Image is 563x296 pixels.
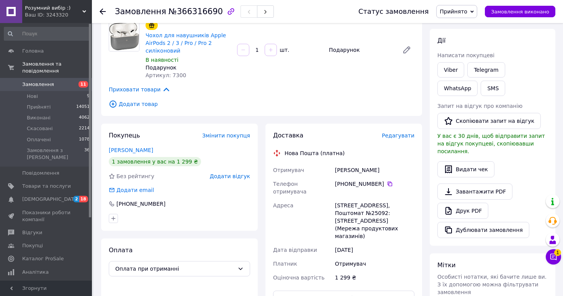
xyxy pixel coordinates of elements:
span: Показники роботи компанії [22,209,71,223]
span: Замовлення [115,7,166,16]
a: Друк PDF [437,203,488,219]
span: Покупці [22,242,43,249]
a: Telegram [467,62,505,78]
span: Оплата [109,246,133,254]
span: Телефон отримувача [273,181,306,195]
div: [PHONE_NUMBER] [335,180,414,188]
span: №366316690 [169,7,223,16]
span: 4062 [79,114,90,121]
span: Головна [22,48,44,55]
span: Покупець [109,132,140,139]
span: 1078 [79,136,90,143]
span: Додати товар [109,100,414,108]
span: Без рейтингу [116,173,154,179]
button: Видати чек [437,161,494,177]
span: 1 [554,249,561,256]
span: Товари та послуги [22,183,71,190]
span: Написати покупцеві [437,52,494,58]
span: 11 [79,81,88,88]
span: Особисті нотатки, які бачите лише ви. З їх допомогою можна фільтрувати замовлення [437,274,547,295]
span: Замовлення [22,81,54,88]
span: Дата відправки [273,247,317,253]
div: [PHONE_NUMBER] [116,200,166,208]
a: Viber [437,62,464,78]
button: Скопіювати запит на відгук [437,113,541,129]
span: Відгуки [22,229,42,236]
span: Оціночна вартість [273,275,324,281]
span: Мітки [437,261,456,269]
span: Скасовані [27,125,53,132]
span: Адреса [273,202,293,208]
div: Повернутися назад [100,8,106,15]
span: Змінити покупця [202,132,250,139]
div: Отримувач [334,257,416,271]
span: Виконані [27,114,51,121]
button: Замовлення виконано [485,6,555,17]
span: 2214 [79,125,90,132]
span: Повідомлення [22,170,59,177]
span: [DEMOGRAPHIC_DATA] [22,196,79,203]
span: В наявності [146,57,178,63]
div: Додати email [108,186,155,194]
span: Оплата при отриманні [115,265,234,273]
a: WhatsApp [437,81,478,96]
img: Чохол для навушників Apple AirPods 2 / 3 / Pro / Pro 2 силіконовий [109,21,139,51]
span: 9 [87,93,90,100]
div: 1 замовлення у вас на 1 299 ₴ [109,157,201,166]
span: Дії [437,37,445,44]
div: [PERSON_NAME] [334,163,416,177]
span: Прийняті [27,104,51,111]
span: Платник [273,261,297,267]
span: Оплачені [27,136,51,143]
span: Артикул: 7300 [146,72,186,78]
span: Розумний вибір :) [25,5,82,12]
span: Доставка [273,132,303,139]
div: 1 299 ₴ [334,271,416,284]
button: SMS [481,81,505,96]
input: Пошук [4,27,90,41]
span: Отримувач [273,167,304,173]
span: Запит на відгук про компанію [437,103,522,109]
span: Каталог ProSale [22,255,64,262]
button: Дублювати замовлення [437,222,529,238]
a: Завантажити PDF [437,184,512,200]
div: Ваш ID: 3243320 [25,12,92,18]
a: Редагувати [399,42,414,58]
span: У вас є 30 днів, щоб відправити запит на відгук покупцеві, скопіювавши посилання. [437,133,545,154]
div: Нова Пошта (платна) [283,149,347,157]
div: Подарунок [146,64,231,71]
span: Нові [27,93,38,100]
div: шт. [278,46,290,54]
span: Замовлення з [PERSON_NAME] [27,147,84,161]
div: Подарунок [326,45,396,55]
span: Редагувати [382,132,414,139]
span: Прийнято [440,8,467,15]
div: Статус замовлення [358,8,429,15]
div: [STREET_ADDRESS], Поштомат №25092: [STREET_ADDRESS] (Мережа продуктових магазинів) [334,198,416,243]
a: Чохол для навушників Apple AirPods 2 / 3 / Pro / Pro 2 силіконовий [146,32,226,54]
span: 18 [79,196,88,202]
span: Додати відгук [210,173,250,179]
div: [DATE] [334,243,416,257]
span: Замовлення виконано [491,9,549,15]
a: [PERSON_NAME] [109,147,153,153]
span: 14051 [76,104,90,111]
button: Чат з покупцем1 [546,249,561,265]
span: 2 [73,196,79,202]
span: Приховати товари [109,85,170,94]
span: 36 [84,147,90,161]
span: Аналітика [22,269,49,276]
span: Замовлення та повідомлення [22,61,92,74]
div: Додати email [116,186,155,194]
